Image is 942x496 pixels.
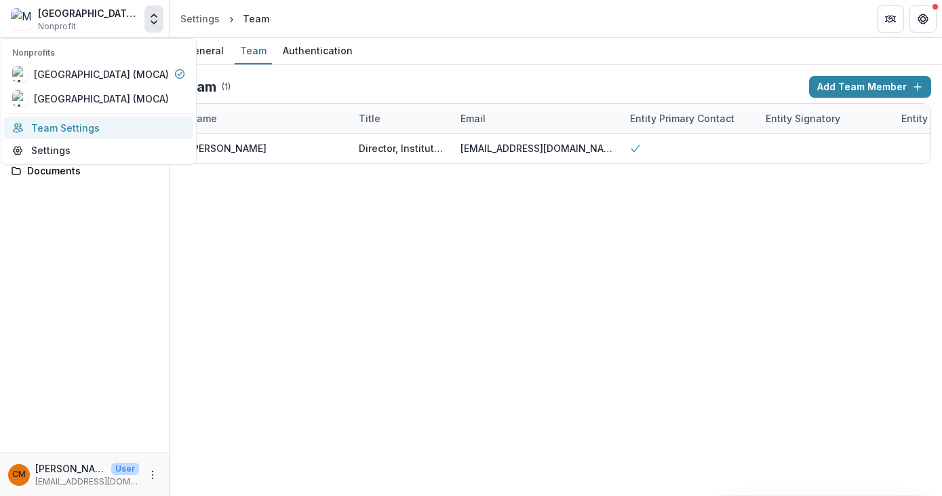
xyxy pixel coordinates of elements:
span: Nonprofit [38,20,76,33]
nav: breadcrumb [175,9,275,28]
div: Entity Primary Contact [622,104,758,133]
div: Email [452,104,622,133]
a: Authentication [277,38,358,64]
div: [GEOGRAPHIC_DATA] (MOCA) [38,6,139,20]
div: Entity Signatory [758,111,848,126]
div: Authentication [277,41,358,60]
div: [EMAIL_ADDRESS][DOMAIN_NAME] [460,141,614,155]
div: Title [351,104,452,133]
div: Entity Signatory [758,104,893,133]
div: Entity Primary Contact [622,111,743,126]
div: Team [235,41,272,60]
p: [PERSON_NAME] [35,461,106,476]
button: More [144,467,161,483]
a: Documents [5,159,163,182]
p: [EMAIL_ADDRESS][DOMAIN_NAME] [35,476,139,488]
a: General [180,38,229,64]
div: Email [452,111,494,126]
p: ( 1 ) [222,81,231,93]
div: Name [181,104,351,133]
button: Open entity switcher [144,5,163,33]
div: Team [243,12,269,26]
div: Settings [180,12,220,26]
div: Documents [27,164,153,178]
button: Get Help [909,5,937,33]
div: [PERSON_NAME] [189,141,267,155]
img: Museum of Contemporary Art (MOCA) [11,8,33,30]
div: Catherine Massey [12,470,26,479]
a: Team [235,38,272,64]
a: Settings [175,9,225,28]
div: Title [351,111,389,126]
div: General [180,41,229,60]
p: User [111,463,139,475]
button: Partners [877,5,904,33]
div: Name [181,111,225,126]
h2: Team [180,79,216,95]
button: Add Team Member [809,76,931,98]
div: Director, Institutional Giving [359,141,444,155]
